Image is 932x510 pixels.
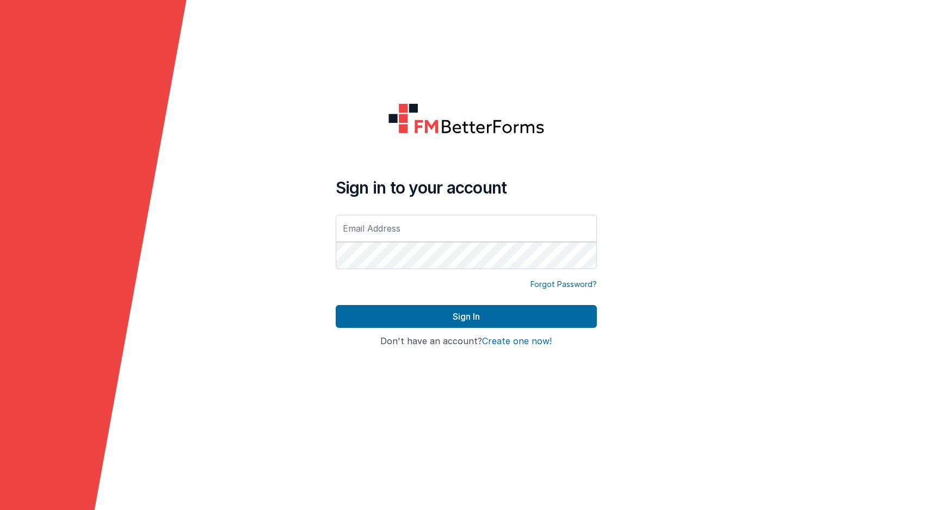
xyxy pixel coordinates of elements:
a: Forgot Password? [530,279,597,290]
h4: Sign in to your account [336,178,597,197]
button: Sign In [336,305,597,328]
h4: Don't have an account? [336,337,597,346]
button: Create one now! [482,337,552,346]
input: Email Address [336,215,597,242]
